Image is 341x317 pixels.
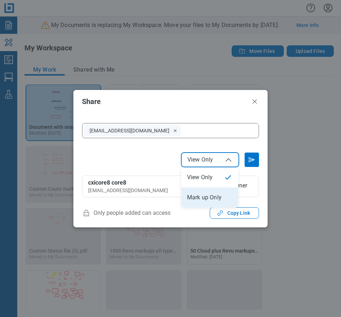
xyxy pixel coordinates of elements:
[90,127,171,134] p: [EMAIL_ADDRESS][DOMAIN_NAME]
[245,153,259,167] button: Send email invitation
[181,167,238,208] ul: File Access
[187,173,221,181] div: View Only
[88,187,222,194] div: [EMAIL_ADDRESS][DOMAIN_NAME]
[82,123,259,167] form: form
[187,156,213,163] span: View Only
[82,207,170,219] span: Only people added can access
[181,153,239,167] button: File Access
[88,179,222,187] div: cxicore8 core8
[210,207,259,219] button: Copy Link
[172,127,178,134] button: Remove
[250,97,259,106] button: Close
[187,194,232,201] div: Mark up Only
[225,179,253,194] span: Owner
[82,98,247,105] h2: Share
[227,209,250,217] span: Copy Link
